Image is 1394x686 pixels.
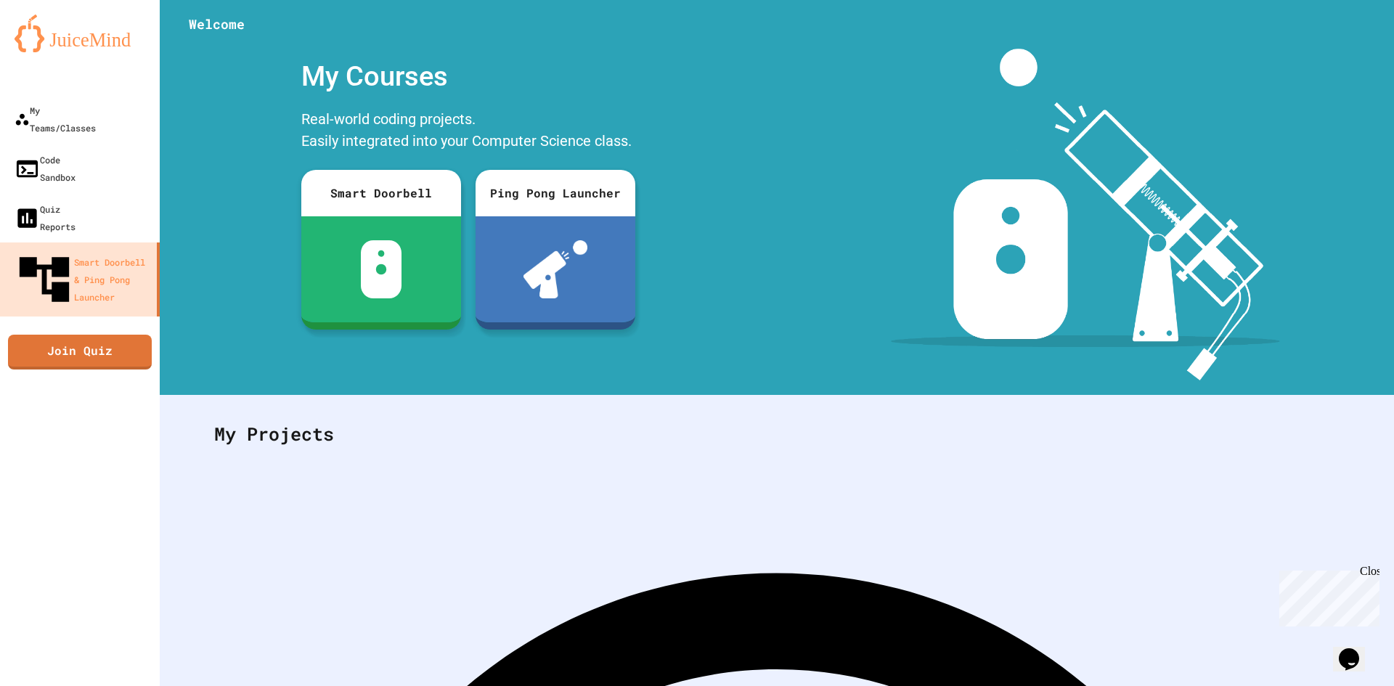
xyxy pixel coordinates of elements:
[1333,628,1379,671] iframe: chat widget
[294,105,643,159] div: Real-world coding projects. Easily integrated into your Computer Science class.
[15,102,96,136] div: My Teams/Classes
[15,200,76,235] div: Quiz Reports
[476,170,635,216] div: Ping Pong Launcher
[523,240,588,298] img: ppl-with-ball.png
[15,250,151,309] div: Smart Doorbell & Ping Pong Launcher
[15,151,76,186] div: Code Sandbox
[301,170,461,216] div: Smart Doorbell
[6,6,100,92] div: Chat with us now!Close
[891,49,1280,380] img: banner-image-my-projects.png
[8,335,152,369] a: Join Quiz
[361,240,402,298] img: sdb-white.svg
[294,49,643,105] div: My Courses
[15,15,145,52] img: logo-orange.svg
[200,406,1354,462] div: My Projects
[1273,565,1379,626] iframe: chat widget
